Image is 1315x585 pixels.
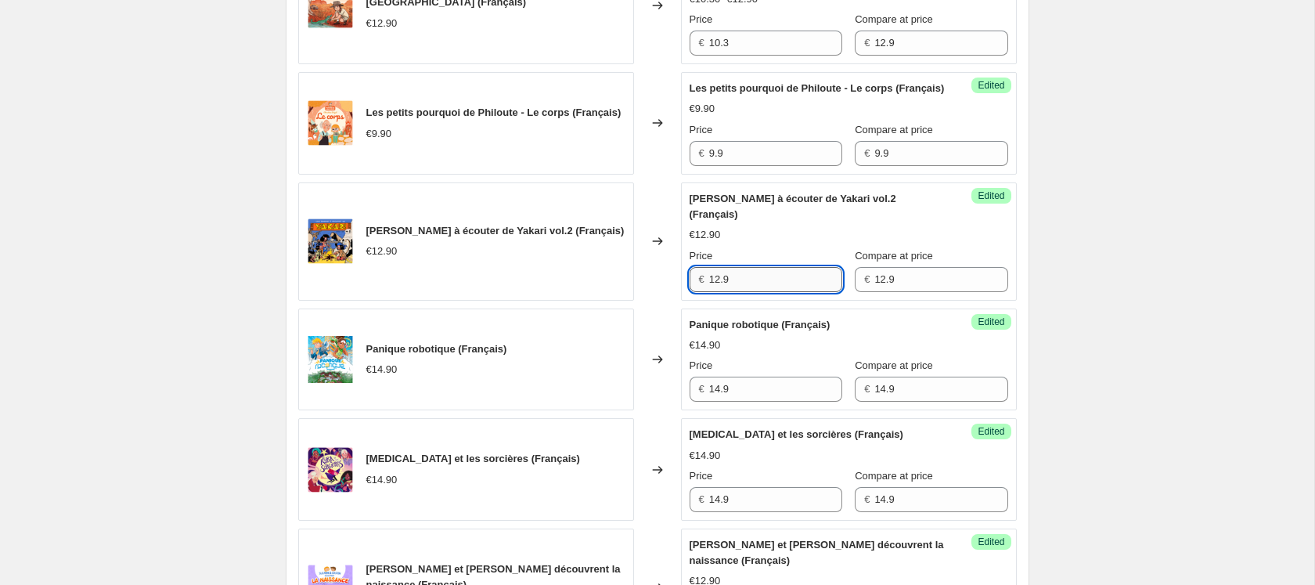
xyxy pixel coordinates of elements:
[699,147,704,159] span: €
[978,79,1004,92] span: Edited
[366,453,580,464] span: [MEDICAL_DATA] et les sorcières (Français)
[366,126,392,142] div: €9.90
[690,193,896,220] span: [PERSON_NAME] à écouter de Yakari vol.2 (Français)
[978,316,1004,328] span: Edited
[690,124,713,135] span: Price
[366,107,621,118] span: Les petits pourquoi de Philoute - Le corps (Français)
[978,190,1004,202] span: Edited
[690,338,721,353] div: €14.90
[366,225,625,237] span: [PERSON_NAME] à écouter de Yakari vol.2 (Français)
[699,37,704,49] span: €
[307,218,354,265] img: les-bandes-a-ecouter-de-yakari-volume-2_d84c0f35-c9f4-4525-bad5-6b81e412fe1a_80x.png
[690,448,721,464] div: €14.90
[855,250,933,262] span: Compare at price
[864,493,870,505] span: €
[366,343,507,355] span: Panique robotique (Français)
[690,539,944,566] span: [PERSON_NAME] et [PERSON_NAME] découvrent la naissance (Français)
[690,470,713,482] span: Price
[699,273,704,285] span: €
[690,319,830,330] span: Panique robotique (Français)
[690,13,713,25] span: Price
[699,493,704,505] span: €
[864,383,870,395] span: €
[307,336,354,383] img: panique-robotique_a9b1b6e3-c934-41c6-8561-32a0a9f48423_80x.png
[307,99,354,146] img: les-petits-pourquoi-de-philoute-le-corps_21b4e63b-061c-407c-a949-8b2ca54bfe9f_80x.png
[978,536,1004,548] span: Edited
[690,101,715,117] div: €9.90
[855,124,933,135] span: Compare at price
[366,244,398,259] div: €12.90
[690,227,721,243] div: €12.90
[864,147,870,159] span: €
[366,472,398,488] div: €14.90
[690,82,945,94] span: Les petits pourquoi de Philoute - Le corps (Français)
[699,383,704,395] span: €
[690,250,713,262] span: Price
[690,359,713,371] span: Price
[864,37,870,49] span: €
[978,425,1004,438] span: Edited
[855,359,933,371] span: Compare at price
[366,362,398,377] div: €14.90
[307,446,354,493] img: kyra-et-les-sorcieres_5cc96fe8-3f11-43ea-beb8-7507d8905e4b_80x.png
[864,273,870,285] span: €
[690,428,903,440] span: [MEDICAL_DATA] et les sorcières (Français)
[855,13,933,25] span: Compare at price
[366,16,398,31] div: €12.90
[855,470,933,482] span: Compare at price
